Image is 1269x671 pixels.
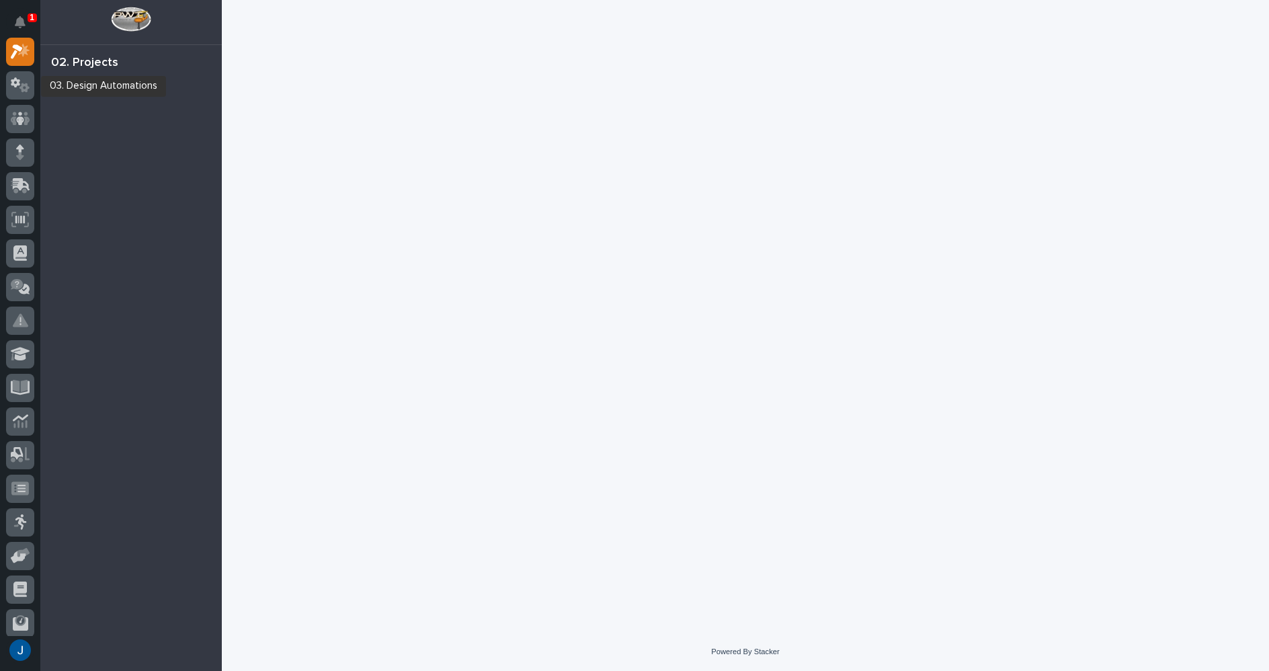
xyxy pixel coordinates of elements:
div: Notifications1 [17,16,34,38]
p: 1 [30,13,34,22]
button: Notifications [6,8,34,36]
img: Workspace Logo [111,7,151,32]
button: users-avatar [6,636,34,664]
a: Powered By Stacker [711,647,779,656]
div: 02. Projects [51,56,118,71]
